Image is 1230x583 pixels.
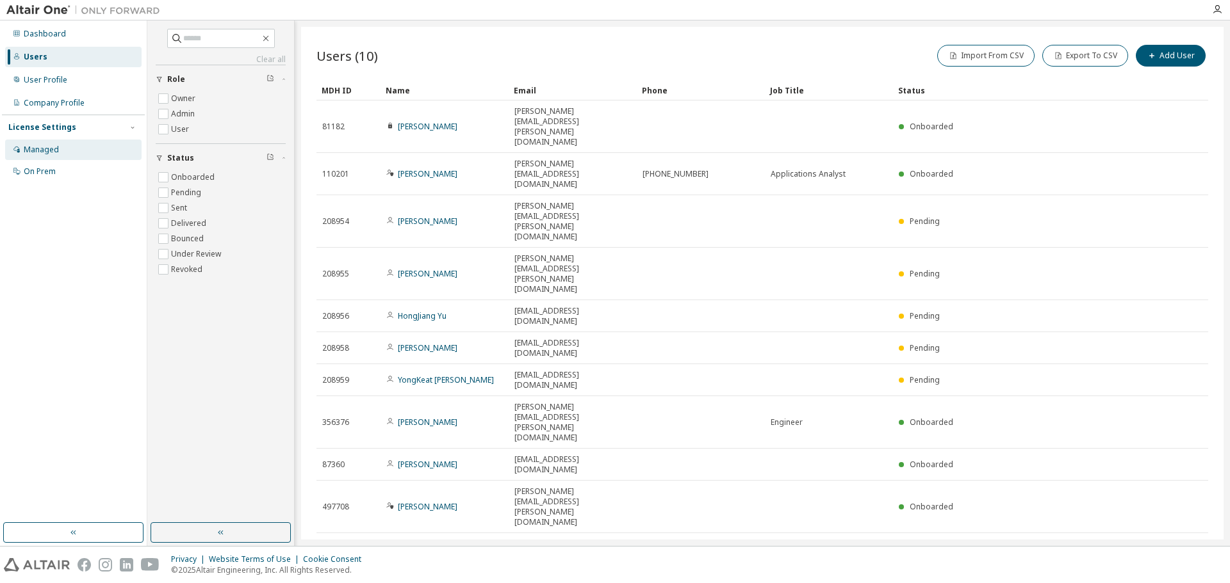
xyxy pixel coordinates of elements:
[322,311,349,321] span: 208956
[141,558,160,571] img: youtube.svg
[6,4,167,17] img: Altair One
[322,343,349,353] span: 208958
[322,502,349,512] span: 497708
[398,417,457,427] a: [PERSON_NAME]
[266,153,274,163] span: Clear filter
[24,29,66,39] div: Dashboard
[514,338,631,358] span: [EMAIL_ADDRESS][DOMAIN_NAME]
[386,80,504,100] div: Name
[1042,45,1128,67] button: Export To CSV
[171,170,217,185] label: Onboarded
[24,98,85,108] div: Company Profile
[156,65,286,93] button: Role
[514,253,631,294] span: [PERSON_NAME][EMAIL_ADDRESS][PERSON_NAME][DOMAIN_NAME]
[171,246,224,262] label: Under Review
[171,554,209,564] div: Privacy
[398,121,457,132] a: [PERSON_NAME]
[266,74,274,84] span: Clear filter
[643,169,709,179] span: [PHONE_NUMBER]
[898,80,1142,100] div: Status
[514,402,631,443] span: [PERSON_NAME][EMAIL_ADDRESS][PERSON_NAME][DOMAIN_NAME]
[4,558,70,571] img: altair_logo.svg
[24,145,59,155] div: Managed
[514,370,631,390] span: [EMAIL_ADDRESS][DOMAIN_NAME]
[24,166,56,177] div: On Prem
[514,106,631,147] span: [PERSON_NAME][EMAIL_ADDRESS][PERSON_NAME][DOMAIN_NAME]
[171,564,369,575] p: © 2025 Altair Engineering, Inc. All Rights Reserved.
[24,52,47,62] div: Users
[24,75,67,85] div: User Profile
[771,169,846,179] span: Applications Analyst
[398,168,457,179] a: [PERSON_NAME]
[322,122,345,132] span: 81182
[171,91,198,106] label: Owner
[171,122,192,137] label: User
[770,80,888,100] div: Job Title
[171,200,190,216] label: Sent
[322,417,349,427] span: 356376
[514,80,632,100] div: Email
[398,310,447,321] a: HongJiang Yu
[316,47,378,65] span: Users (10)
[910,374,940,385] span: Pending
[120,558,133,571] img: linkedin.svg
[937,45,1035,67] button: Import From CSV
[322,375,349,385] span: 208959
[171,106,197,122] label: Admin
[209,554,303,564] div: Website Terms of Use
[171,216,209,231] label: Delivered
[322,269,349,279] span: 208955
[171,231,206,246] label: Bounced
[1136,45,1206,67] button: Add User
[398,216,457,227] a: [PERSON_NAME]
[171,262,205,277] label: Revoked
[910,168,953,179] span: Onboarded
[514,486,631,527] span: [PERSON_NAME][EMAIL_ADDRESS][PERSON_NAME][DOMAIN_NAME]
[910,501,953,512] span: Onboarded
[910,268,940,279] span: Pending
[99,558,112,571] img: instagram.svg
[322,169,349,179] span: 110201
[78,558,91,571] img: facebook.svg
[398,501,457,512] a: [PERSON_NAME]
[910,342,940,353] span: Pending
[8,122,76,132] div: License Settings
[398,374,494,385] a: YongKeat [PERSON_NAME]
[398,342,457,353] a: [PERSON_NAME]
[910,121,953,132] span: Onboarded
[910,459,953,470] span: Onboarded
[322,216,349,227] span: 208954
[303,554,369,564] div: Cookie Consent
[171,185,204,200] label: Pending
[398,268,457,279] a: [PERSON_NAME]
[514,454,631,475] span: [EMAIL_ADDRESS][DOMAIN_NAME]
[322,459,345,470] span: 87360
[910,417,953,427] span: Onboarded
[167,153,194,163] span: Status
[514,201,631,242] span: [PERSON_NAME][EMAIL_ADDRESS][PERSON_NAME][DOMAIN_NAME]
[514,159,631,189] span: [PERSON_NAME][EMAIL_ADDRESS][DOMAIN_NAME]
[167,74,185,84] span: Role
[642,80,760,100] div: Phone
[514,306,631,326] span: [EMAIL_ADDRESS][DOMAIN_NAME]
[771,417,803,427] span: Engineer
[398,459,457,470] a: [PERSON_NAME]
[910,310,940,321] span: Pending
[910,216,940,227] span: Pending
[322,80,375,100] div: MDH ID
[156,144,286,172] button: Status
[156,54,286,65] a: Clear all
